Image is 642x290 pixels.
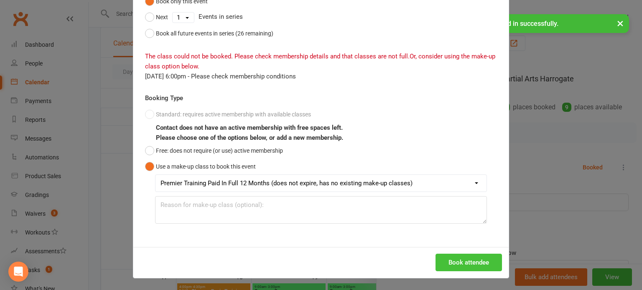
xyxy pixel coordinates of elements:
[145,159,256,174] button: Use a make-up class to book this event
[156,124,343,131] b: Contact does not have an active membership with free spaces left.
[156,29,273,38] div: Book all future events in series (26 remaining)
[436,254,502,271] button: Book attendee
[145,53,410,60] span: The class could not be booked. Please check membership details and that classes are not full.
[8,262,28,282] div: Open Intercom Messenger
[145,9,497,25] div: Events in series
[145,25,273,41] button: Book all future events in series (26 remaining)
[156,134,343,141] b: Please choose one of the options below, or add a new membership.
[145,9,168,25] button: Next
[145,93,183,103] label: Booking Type
[145,143,283,159] button: Free: does not require (or use) active membership
[145,71,497,81] div: [DATE] 6:00pm - Please check membership conditions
